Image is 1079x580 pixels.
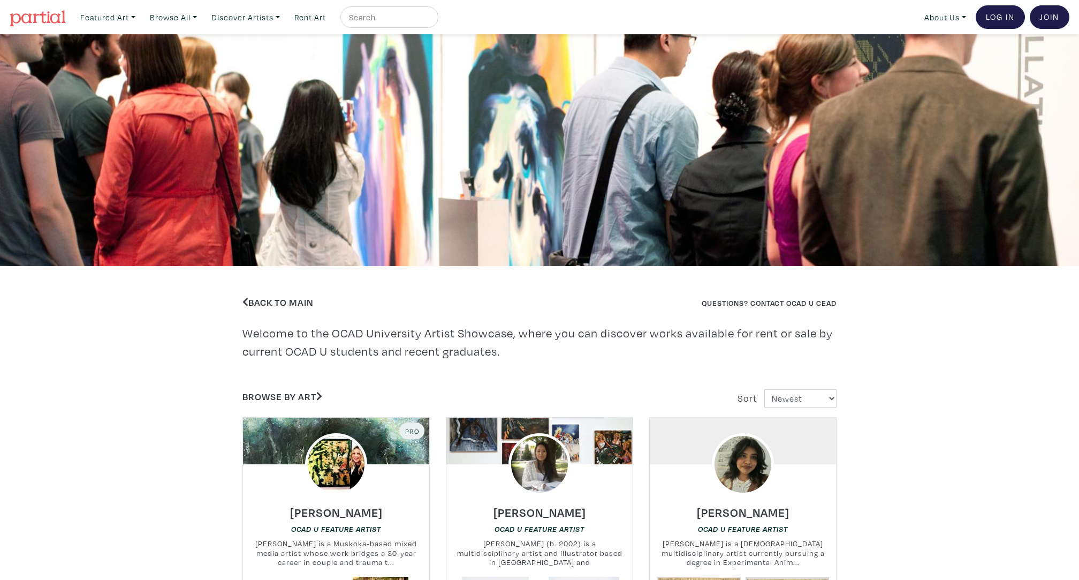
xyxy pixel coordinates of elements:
[712,433,774,495] img: phpThumb.php
[738,392,757,404] span: Sort
[976,5,1025,29] a: Log In
[145,6,202,28] a: Browse All
[404,427,420,435] span: Pro
[290,6,331,28] a: Rent Art
[290,502,383,515] a: [PERSON_NAME]
[920,6,971,28] a: About Us
[698,525,788,533] em: OCAD U Feature Artist
[348,11,428,24] input: Search
[290,505,383,519] h6: [PERSON_NAME]
[75,6,140,28] a: Featured Art
[508,433,571,495] img: phpThumb.php
[702,298,837,308] a: Questions? Contact OCAD U CEAD
[305,433,367,495] img: phpThumb.php
[242,324,837,360] p: Welcome to the OCAD University Artist Showcase, where you can discover works available for rent o...
[446,539,633,567] small: [PERSON_NAME] (b. 2002) is a multidisciplinary artist and illustrator based in [GEOGRAPHIC_DATA] ...
[493,505,586,519] h6: [PERSON_NAME]
[291,525,381,533] em: OCAD U Feature Artist
[291,524,381,534] a: OCAD U Feature Artist
[697,505,789,519] h6: [PERSON_NAME]
[495,525,584,533] em: OCAD U Feature Artist
[1030,5,1069,29] a: Join
[698,524,788,534] a: OCAD U Feature Artist
[207,6,285,28] a: Discover Artists
[495,524,584,534] a: OCAD U Feature Artist
[242,390,322,403] a: Browse by Art
[697,502,789,515] a: [PERSON_NAME]
[242,296,314,308] a: Back to Main
[243,539,429,567] small: [PERSON_NAME] is a Muskoka-based mixed media artist whose work bridges a 30-year career in couple...
[650,539,836,567] small: [PERSON_NAME] is a [DEMOGRAPHIC_DATA] multidisciplinary artist currently pursuing a degree in Exp...
[493,502,586,515] a: [PERSON_NAME]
